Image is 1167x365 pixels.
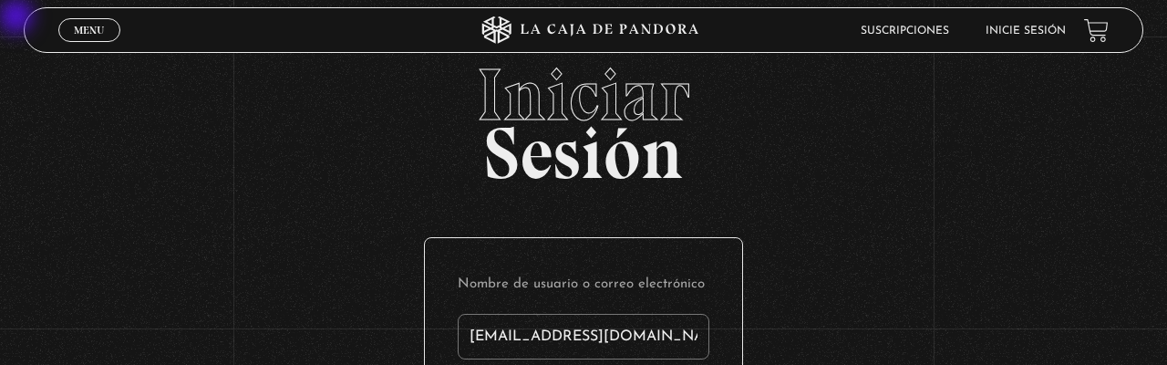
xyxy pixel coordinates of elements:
[1084,18,1109,43] a: View your shopping cart
[74,25,104,36] span: Menu
[458,271,709,299] label: Nombre de usuario o correo electrónico
[68,40,111,53] span: Cerrar
[24,58,1144,175] h2: Sesión
[986,26,1066,36] a: Inicie sesión
[861,26,949,36] a: Suscripciones
[24,58,1144,131] span: Iniciar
